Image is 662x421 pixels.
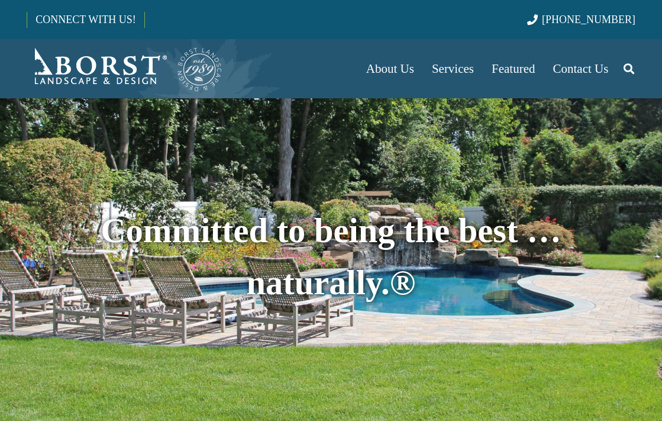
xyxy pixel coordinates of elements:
span: Committed to being the best … naturally.® [101,211,561,302]
a: Search [617,54,641,83]
span: Services [432,62,474,76]
span: [PHONE_NUMBER] [542,14,635,25]
a: CONNECT WITH US! [27,5,144,34]
a: Borst-Logo [27,45,223,92]
a: About Us [357,39,423,98]
span: About Us [366,62,414,76]
a: Services [423,39,483,98]
a: Featured [483,39,544,98]
span: Featured [492,62,535,76]
a: Contact Us [544,39,618,98]
a: [PHONE_NUMBER] [527,14,635,25]
span: Contact Us [553,62,609,76]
